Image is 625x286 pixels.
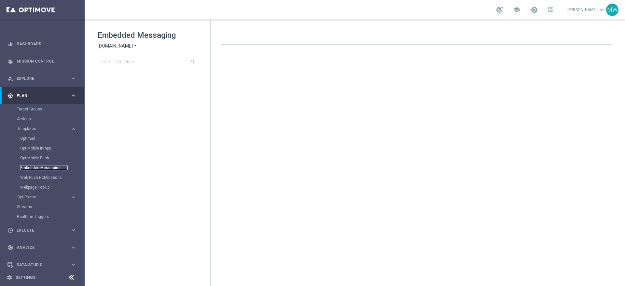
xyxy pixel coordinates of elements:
[17,124,84,192] div: Templates
[70,194,76,200] i: keyboard_arrow_right
[20,143,84,153] div: OptiMobile In-App
[20,185,68,190] a: Webpage Pop-up
[7,262,77,267] button: Data Studio keyboard_arrow_right
[567,5,606,15] a: [PERSON_NAME]keyboard_arrow_down
[17,127,70,131] div: Templates
[20,173,84,182] div: Web Push Notifications
[70,75,76,81] i: keyboard_arrow_right
[98,43,133,49] span: [DOMAIN_NAME]
[513,6,520,13] span: school
[17,195,70,199] div: OptiPromo
[17,246,70,250] span: Analyze
[7,41,77,47] button: equalizer Dashboard
[17,104,84,114] div: Target Groups
[7,275,12,280] i: settings
[7,41,13,47] i: equalizer
[17,263,70,267] span: Data Studio
[7,228,77,233] button: play_circle_outline Execute keyboard_arrow_right
[20,182,84,192] div: Webpage Pop-up
[17,114,84,124] div: Actions
[7,245,13,250] i: track_changes
[7,93,77,98] button: gps_fixed Plan keyboard_arrow_right
[20,165,68,170] a: Embedded Messaging
[20,136,68,141] a: Optimail
[20,153,84,163] div: OptiMobile Push
[598,6,605,13] span: keyboard_arrow_down
[17,195,64,199] span: OptiPromo
[7,76,13,81] i: person_search
[17,35,76,52] a: Dashboard
[17,52,76,70] a: Mission Control
[7,262,70,268] div: Data Studio
[98,30,197,40] h1: Embedded Messaging
[17,212,84,222] div: Realtime Triggers
[17,228,70,232] span: Execute
[17,77,70,80] span: Explore
[7,76,77,81] button: person_search Explore keyboard_arrow_right
[98,57,197,66] input: Search Template
[20,134,84,143] div: Optimail
[98,43,138,49] button: [DOMAIN_NAME] arrow_drop_down
[17,204,68,209] a: Streams
[7,245,70,250] div: Analyze
[606,4,618,16] div: MW
[20,146,68,151] a: OptiMobile In-App
[17,214,68,219] a: Realtime Triggers
[7,245,77,250] button: track_changes Analyze keyboard_arrow_right
[7,227,70,233] div: Execute
[17,202,84,212] div: Streams
[7,76,70,81] div: Explore
[17,127,64,131] span: Templates
[7,35,76,52] div: Dashboard
[16,276,35,279] a: Settings
[17,192,84,202] div: OptiPromo
[70,227,76,233] i: keyboard_arrow_right
[17,107,68,112] a: Target Groups
[70,93,76,99] i: keyboard_arrow_right
[7,52,76,70] div: Mission Control
[190,59,196,64] span: search
[7,93,70,99] div: Plan
[7,93,13,99] i: gps_fixed
[17,194,77,200] button: OptiPromo keyboard_arrow_right
[133,43,138,49] i: arrow_drop_down
[7,59,77,64] button: Mission Control
[70,262,76,268] i: keyboard_arrow_right
[20,163,84,173] div: Embedded Messaging
[7,227,13,233] i: play_circle_outline
[17,126,77,131] button: Templates keyboard_arrow_right
[70,126,76,132] i: keyboard_arrow_right
[70,244,76,250] i: keyboard_arrow_right
[17,94,70,98] span: Plan
[20,155,68,161] a: OptiMobile Push
[20,175,68,180] a: Web Push Notifications
[17,116,68,122] a: Actions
